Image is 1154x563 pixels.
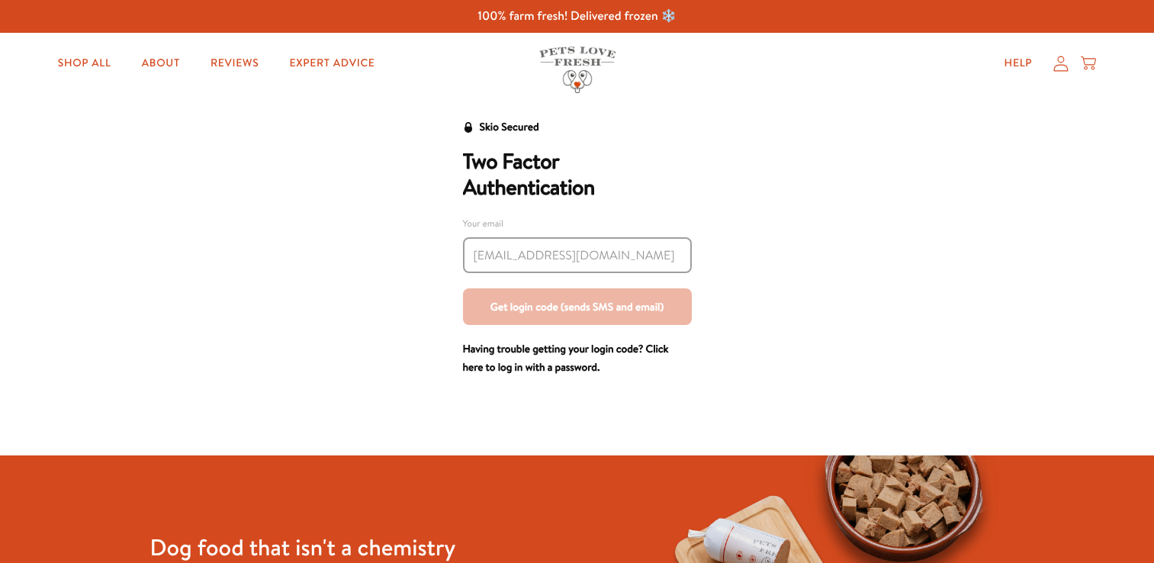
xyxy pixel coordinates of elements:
a: About [130,48,192,79]
h2: Two Factor Authentication [463,149,692,201]
svg: Security [463,122,474,133]
div: Skio Secured [480,118,539,137]
a: Help [992,48,1045,79]
img: Pets Love Fresh [539,47,616,93]
svg: Sending code [558,252,596,289]
a: Having trouble getting your login code? Click here to log in with a password. [463,341,669,375]
a: Skio Secured [463,118,539,149]
a: Reviews [198,48,271,79]
a: Shop All [46,48,124,79]
a: Expert Advice [277,48,387,79]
